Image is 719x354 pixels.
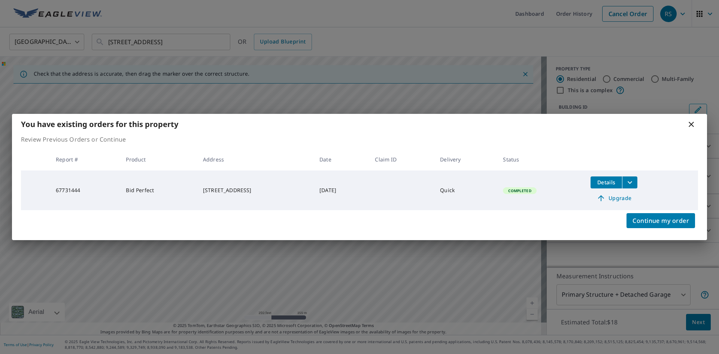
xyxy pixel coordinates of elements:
div: [STREET_ADDRESS] [203,187,307,194]
th: Claim ID [369,148,434,170]
th: Date [313,148,369,170]
th: Address [197,148,313,170]
td: Quick [434,170,497,210]
th: Report # [50,148,120,170]
span: Completed [504,188,536,193]
b: You have existing orders for this property [21,119,178,129]
a: Upgrade [591,192,637,204]
button: detailsBtn-67731444 [591,176,622,188]
p: Review Previous Orders or Continue [21,135,698,144]
th: Status [497,148,585,170]
span: Continue my order [632,215,689,226]
th: Product [120,148,197,170]
span: Upgrade [595,194,633,203]
span: Details [595,179,618,186]
button: filesDropdownBtn-67731444 [622,176,637,188]
td: Bid Perfect [120,170,197,210]
th: Delivery [434,148,497,170]
td: [DATE] [313,170,369,210]
button: Continue my order [627,213,695,228]
td: 67731444 [50,170,120,210]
